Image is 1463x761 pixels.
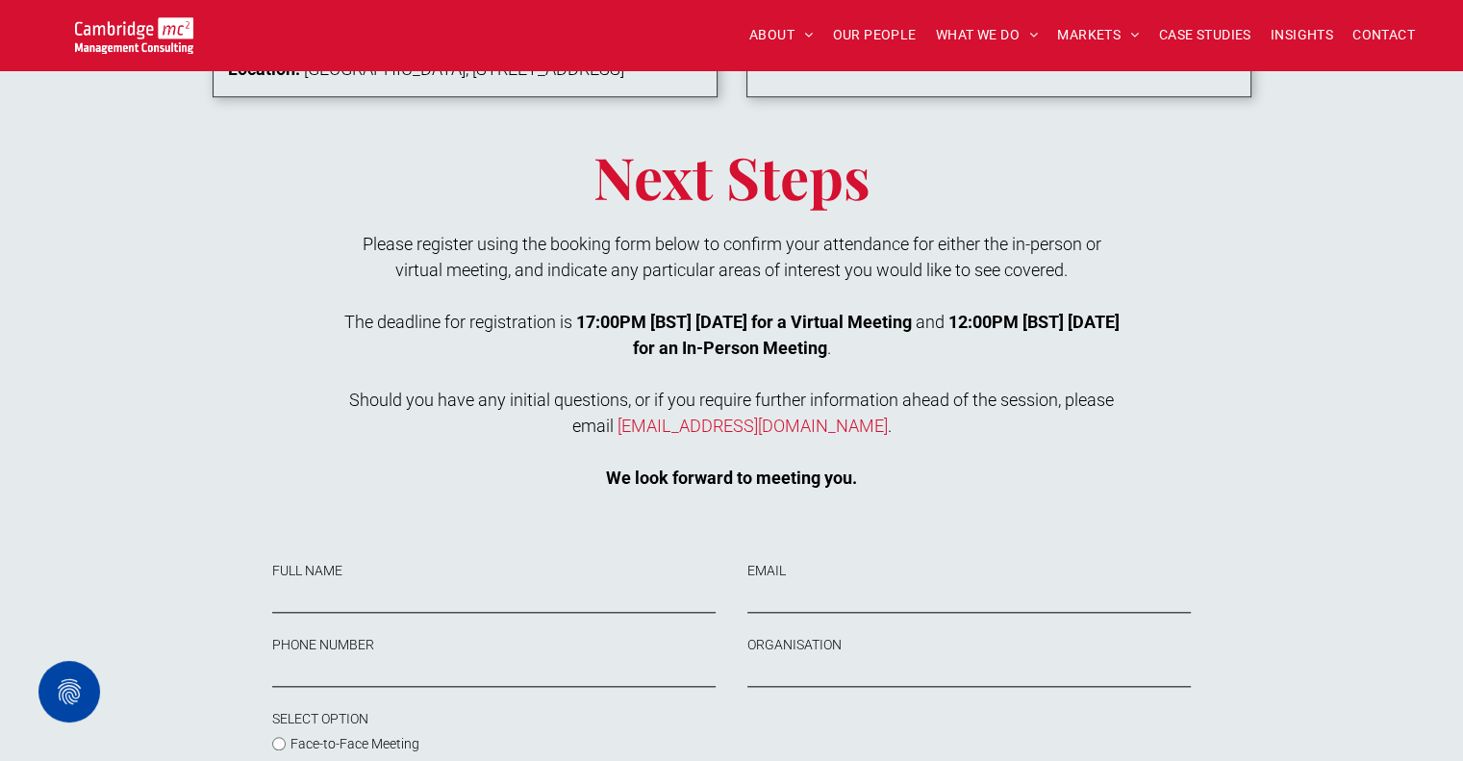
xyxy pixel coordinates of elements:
[1047,20,1148,50] a: MARKETS
[290,736,419,751] span: Face-to-Face Meeting
[888,416,892,436] span: .
[926,20,1048,50] a: WHAT WE DO
[272,737,286,750] input: Face-to-Face Meeting
[349,390,1114,436] span: Should you have any initial questions, or if you require further information ahead of the session...
[272,561,715,581] label: FULL NAME
[1343,20,1425,50] a: CONTACT
[272,635,715,655] label: PHONE NUMBER
[747,635,1190,655] label: ORGANISATION
[75,17,193,54] img: Cambridge MC Logo
[740,20,823,50] a: ABOUT
[228,59,300,79] strong: Location:
[827,338,831,358] span: .
[916,312,945,332] span: and
[618,416,888,436] a: [EMAIL_ADDRESS][DOMAIN_NAME]
[593,138,870,215] span: Next Steps
[1261,20,1343,50] a: INSIGHTS
[272,709,557,729] label: SELECT OPTION
[822,20,925,50] a: OUR PEOPLE
[747,561,1190,581] label: EMAIL
[633,312,1120,358] strong: 12:00PM [BST] [DATE] for an In-Person Meeting
[304,59,624,79] span: [GEOGRAPHIC_DATA], [STREET_ADDRESS]
[363,234,1101,280] span: Please register using the booking form below to confirm your attendance for either the in-person ...
[344,312,572,332] span: The deadline for registration is
[1149,20,1261,50] a: CASE STUDIES
[576,312,912,332] strong: 17:00PM [BST] [DATE] for a Virtual Meeting
[606,468,857,488] strong: We look forward to meeting you.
